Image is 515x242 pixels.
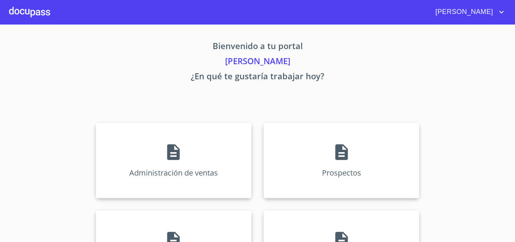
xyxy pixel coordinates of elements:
p: [PERSON_NAME] [25,55,490,70]
p: Administración de ventas [129,168,218,178]
span: [PERSON_NAME] [430,6,497,18]
button: account of current user [430,6,506,18]
p: ¿En qué te gustaría trabajar hoy? [25,70,490,85]
p: Prospectos [322,168,361,178]
p: Bienvenido a tu portal [25,40,490,55]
